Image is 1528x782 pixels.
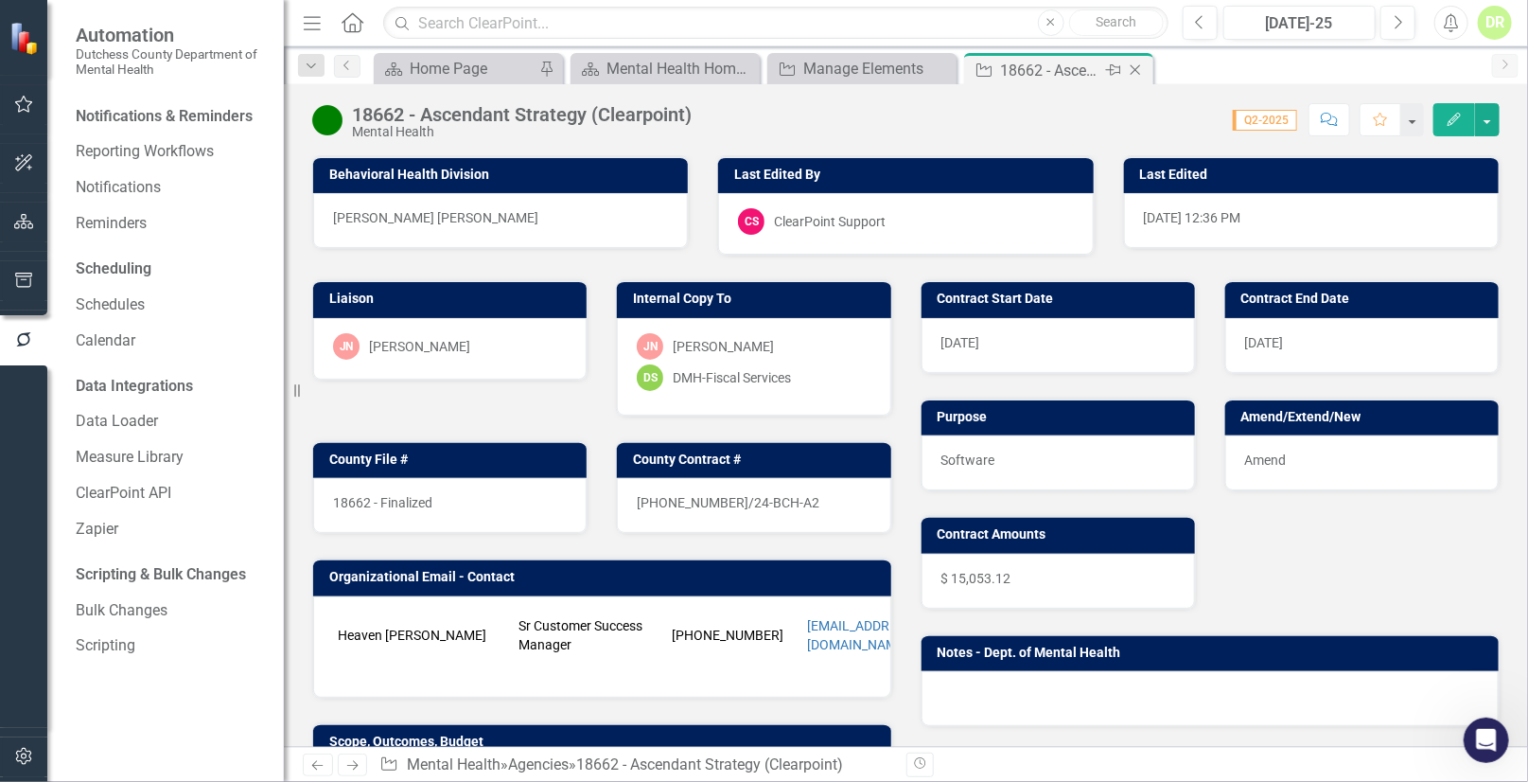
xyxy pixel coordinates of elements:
[30,514,295,551] div: Hi [PERSON_NAME]! Let me take a look and get back to you on this.
[12,8,48,44] button: go back
[83,246,348,451] div: Good morning: I still need assistance with my bulk changes: Hi [PERSON_NAME] went into the bulk c...
[576,755,843,773] div: 18662 - Ascendant Strategy (Clearpoint)
[407,755,501,773] a: Mental Health
[1241,410,1489,424] h3: Amend/Extend/New
[1124,193,1499,248] div: [DATE] 12:36 PM
[15,134,310,194] div: Of course! Are we left with something else?
[633,292,881,306] h3: Internal Copy To
[92,9,215,24] h1: [PERSON_NAME]
[258,578,363,619] div: Thank you!
[30,146,295,183] div: Of course! Are we left with something else?
[312,105,342,135] img: Active
[90,620,105,635] button: Upload attachment
[941,453,995,468] span: Software
[76,635,265,657] a: Scripting
[15,477,363,503] div: [DATE]
[76,177,265,199] a: Notifications
[76,411,265,433] a: Data Loader
[329,168,678,182] h3: Behavioral Health Division
[774,212,886,231] div: ClearPoint Support
[15,503,310,562] div: Hi [PERSON_NAME]! Let me take a look and get back to you on this.
[15,578,363,634] div: Diane says…
[1245,453,1287,468] span: Amend
[637,364,663,391] div: DS
[410,57,535,80] div: Home Page
[941,571,1011,586] span: $ 15,053.12
[330,8,366,44] button: Home
[1464,718,1509,763] iframe: Intercom live chat
[54,10,84,41] img: Profile image for Walter
[16,580,362,613] textarea: Message…
[76,447,265,469] a: Measure Library
[938,292,1186,306] h3: Contract Start Date
[76,46,265,78] small: Dutchess County Department of Mental Health
[1000,59,1101,82] div: 18662 - Ascendant Strategy (Clearpoint)
[938,646,1490,660] h3: Notes - Dept. of Mental Health
[1096,14,1136,29] span: Search
[325,613,355,643] button: Send a message…
[333,612,514,659] td: Heaven [PERSON_NAME]
[734,168,1083,182] h3: Last Edited By
[76,213,265,235] a: Reminders
[1245,335,1284,350] span: [DATE]
[15,503,363,578] div: Walter says…
[637,333,663,360] div: JN
[378,57,535,80] a: Home Page
[383,7,1168,40] input: Search ClearPoint...
[184,90,348,109] div: Thank you for your help!
[637,495,819,510] span: [PHONE_NUMBER]/24-BCH-A2
[369,337,470,356] div: [PERSON_NAME]
[76,258,151,280] div: Scheduling
[329,735,882,749] h3: Scope, Outcomes, Budget
[76,294,265,316] a: Schedules
[1069,9,1164,36] button: Search
[1241,292,1489,306] h3: Contract End Date
[329,570,882,584] h3: Organizational Email - Contact
[329,453,577,467] h3: County File #
[667,612,802,659] td: [PHONE_NUMBER]
[1230,12,1370,35] div: [DATE]-25
[633,453,881,467] h3: County Contract #
[333,210,538,225] span: [PERSON_NAME] [PERSON_NAME]
[68,235,363,462] div: Good morning: I still need assistance with my bulk changes: Hi [PERSON_NAME] went into the bulk c...
[92,24,184,43] p: Active 15h ago
[169,79,363,120] div: Thank you for your help!
[15,209,363,235] div: [DATE]
[76,106,253,128] div: Notifications & Reminders
[329,292,577,306] h3: Liaison
[9,21,44,56] img: ClearPoint Strategy
[1140,168,1489,182] h3: Last Edited
[941,335,980,350] span: [DATE]
[76,141,265,163] a: Reporting Workflows
[1223,6,1377,40] button: [DATE]-25
[606,57,755,80] div: Mental Health Home Page
[333,495,432,510] span: 18662 - Finalized
[673,368,791,387] div: DMH-Fiscal Services
[673,337,774,356] div: [PERSON_NAME]
[1233,110,1297,131] span: Q2-2025
[1478,6,1512,40] button: DR
[15,134,363,209] div: Walter says…
[76,519,265,541] a: Zapier
[938,410,1186,424] h3: Purpose
[76,600,265,622] a: Bulk Changes
[514,612,667,659] td: Sr Customer Success Manager
[29,620,44,635] button: Emoji picker
[76,24,265,46] span: Automation
[807,618,916,652] a: [EMAIL_ADDRESS][DOMAIN_NAME]
[575,57,755,80] a: Mental Health Home Page
[352,104,692,125] div: 18662 - Ascendant Strategy (Clearpoint)
[352,125,692,139] div: Mental Health
[76,483,265,505] a: ClearPoint API
[508,755,569,773] a: Agencies
[938,527,1186,542] h3: Contract Amounts
[772,57,952,80] a: Manage Elements
[76,564,246,586] div: Scripting & Bulk Changes
[60,620,75,635] button: Gif picker
[379,755,891,776] div: » »
[76,376,193,398] div: Data Integrations
[803,57,952,80] div: Manage Elements
[15,53,363,79] div: [DATE]
[76,330,265,352] a: Calendar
